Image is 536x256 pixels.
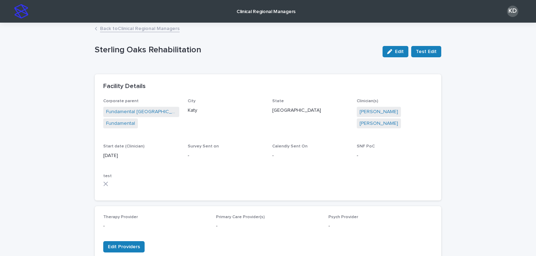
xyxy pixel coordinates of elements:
img: stacker-logo-s-only.png [14,4,28,18]
span: Test Edit [416,48,437,55]
p: Katy [188,107,264,114]
span: Psych Provider [328,215,358,219]
p: - [272,152,348,159]
h2: Facility Details [103,83,146,91]
p: [DATE] [103,152,179,159]
p: - [188,152,264,159]
button: Test Edit [411,46,441,57]
a: Back toClinical Regional Managers [100,24,180,32]
p: - [103,222,208,230]
button: Edit Providers [103,241,145,252]
button: Edit [383,46,408,57]
p: - [357,152,433,159]
span: test [103,174,112,178]
p: - [216,222,320,230]
p: - [328,222,433,230]
span: Corporate parent [103,99,139,103]
span: Therapy Provider [103,215,138,219]
span: Calendly Sent On [272,144,308,149]
span: SNF PoC [357,144,375,149]
div: KD [507,6,518,17]
span: Edit Providers [108,243,140,250]
p: Sterling Oaks Rehabilitation [95,45,377,55]
span: Primary Care Provider(s) [216,215,265,219]
span: Survey Sent on [188,144,219,149]
span: Clinician(s) [357,99,378,103]
span: City [188,99,196,103]
a: [PERSON_NAME] [360,108,398,116]
a: Fundamental [GEOGRAPHIC_DATA] 3 [106,108,176,116]
span: State [272,99,284,103]
span: Edit [395,49,404,54]
p: [GEOGRAPHIC_DATA] [272,107,348,114]
span: Start date (Clinician) [103,144,145,149]
a: Fundamental [106,120,135,127]
a: [PERSON_NAME] [360,120,398,127]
